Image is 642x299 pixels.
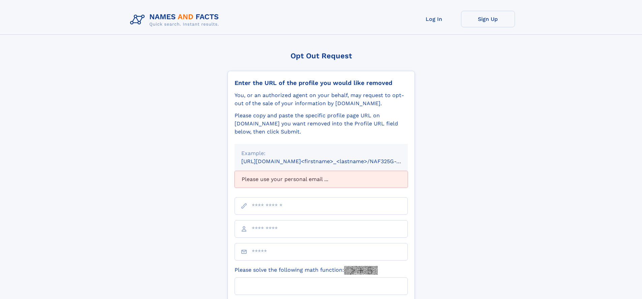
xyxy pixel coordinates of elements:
div: Please use your personal email ... [235,171,408,188]
a: Sign Up [461,11,515,27]
small: [URL][DOMAIN_NAME]<firstname>_<lastname>/NAF325G-xxxxxxxx [241,158,421,165]
div: Please copy and paste the specific profile page URL on [DOMAIN_NAME] you want removed into the Pr... [235,112,408,136]
div: Example: [241,149,401,157]
img: Logo Names and Facts [127,11,224,29]
a: Log In [407,11,461,27]
div: Opt Out Request [227,52,415,60]
div: You, or an authorized agent on your behalf, may request to opt-out of the sale of your informatio... [235,91,408,108]
div: Enter the URL of the profile you would like removed [235,79,408,87]
label: Please solve the following math function: [235,266,378,275]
